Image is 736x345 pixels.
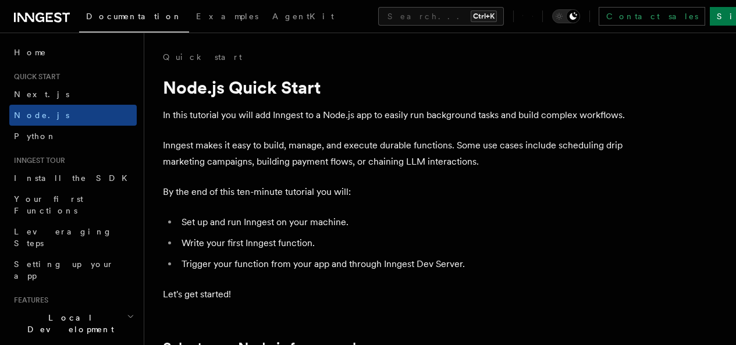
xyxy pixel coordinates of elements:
[9,168,137,188] a: Install the SDK
[189,3,265,31] a: Examples
[9,105,137,126] a: Node.js
[163,137,628,170] p: Inngest makes it easy to build, manage, and execute durable functions. Some use cases include sch...
[14,194,83,215] span: Your first Functions
[14,131,56,141] span: Python
[9,42,137,63] a: Home
[9,156,65,165] span: Inngest tour
[163,51,242,63] a: Quick start
[9,307,137,340] button: Local Development
[163,107,628,123] p: In this tutorial you will add Inngest to a Node.js app to easily run background tasks and build c...
[14,90,69,99] span: Next.js
[178,256,628,272] li: Trigger your function from your app and through Inngest Dev Server.
[471,10,497,22] kbd: Ctrl+K
[163,286,628,303] p: Let's get started!
[14,173,134,183] span: Install the SDK
[9,72,60,81] span: Quick start
[552,9,580,23] button: Toggle dark mode
[9,126,137,147] a: Python
[265,3,341,31] a: AgentKit
[272,12,334,21] span: AgentKit
[163,184,628,200] p: By the end of this ten-minute tutorial you will:
[9,312,127,335] span: Local Development
[14,47,47,58] span: Home
[79,3,189,33] a: Documentation
[14,227,112,248] span: Leveraging Steps
[14,259,114,280] span: Setting up your app
[196,12,258,21] span: Examples
[163,77,628,98] h1: Node.js Quick Start
[9,296,48,305] span: Features
[178,214,628,230] li: Set up and run Inngest on your machine.
[599,7,705,26] a: Contact sales
[9,254,137,286] a: Setting up your app
[9,84,137,105] a: Next.js
[14,111,69,120] span: Node.js
[378,7,504,26] button: Search...Ctrl+K
[86,12,182,21] span: Documentation
[9,188,137,221] a: Your first Functions
[9,221,137,254] a: Leveraging Steps
[178,235,628,251] li: Write your first Inngest function.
